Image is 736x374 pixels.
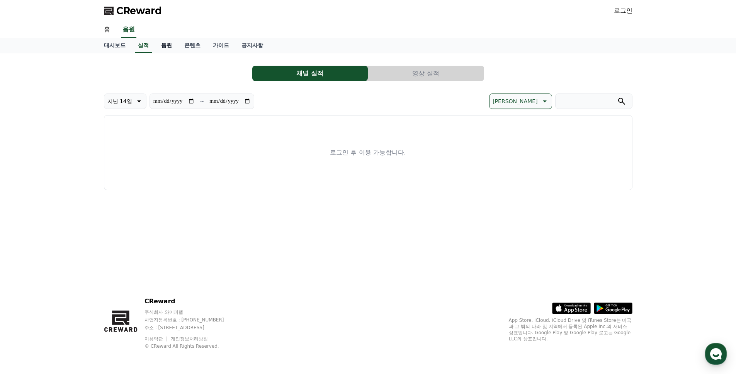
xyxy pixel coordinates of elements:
p: [PERSON_NAME] [493,96,537,107]
p: 로그인 후 이용 가능합니다. [330,148,406,157]
a: 홈 [2,245,51,264]
p: 사업자등록번호 : [PHONE_NUMBER] [144,317,239,323]
a: CReward [104,5,162,17]
span: CReward [116,5,162,17]
button: 채널 실적 [252,66,368,81]
span: 홈 [24,257,29,263]
a: 콘텐츠 [178,38,207,53]
a: 개인정보처리방침 [171,336,208,342]
p: App Store, iCloud, iCloud Drive 및 iTunes Store는 미국과 그 밖의 나라 및 지역에서 등록된 Apple Inc.의 서비스 상표입니다. Goo... [509,317,632,342]
a: 공지사항 [235,38,269,53]
p: CReward [144,297,239,306]
p: 주식회사 와이피랩 [144,309,239,315]
p: © CReward All Rights Reserved. [144,343,239,349]
a: 실적 [135,38,152,53]
button: 지난 14일 [104,93,146,109]
a: 홈 [98,22,116,38]
span: 설정 [119,257,129,263]
p: 지난 14일 [107,96,132,107]
span: 대화 [71,257,80,263]
a: 대화 [51,245,100,264]
p: ~ [199,97,204,106]
a: 음원 [121,22,136,38]
button: 영상 실적 [368,66,484,81]
a: 이용약관 [144,336,169,342]
p: 주소 : [STREET_ADDRESS] [144,325,239,331]
a: 대시보드 [98,38,132,53]
a: 가이드 [207,38,235,53]
a: 로그인 [614,6,632,15]
a: 설정 [100,245,148,264]
a: 음원 [155,38,178,53]
button: [PERSON_NAME] [489,93,552,109]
